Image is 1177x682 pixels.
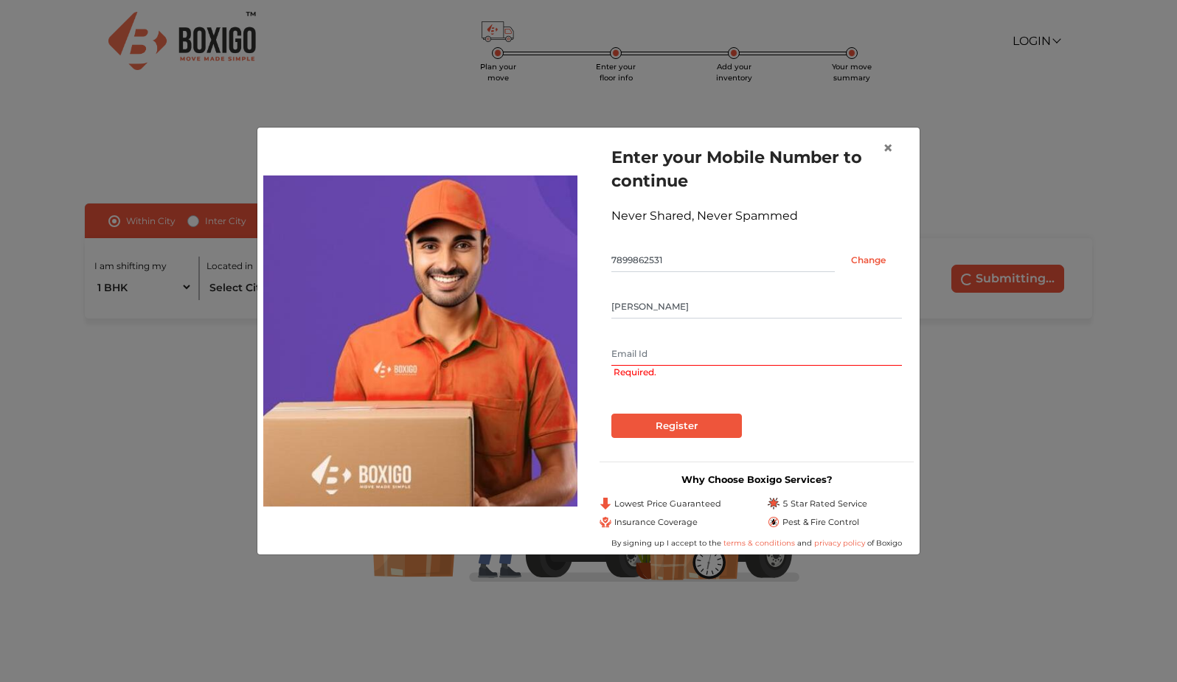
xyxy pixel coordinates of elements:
[600,474,914,485] h3: Why Choose Boxigo Services?
[723,538,797,548] a: terms & conditions
[812,538,867,548] a: privacy policy
[614,498,721,510] span: Lowest Price Guaranteed
[611,145,902,192] h1: Enter your Mobile Number to continue
[871,128,905,169] button: Close
[614,366,902,379] span: Required.
[782,516,859,529] span: Pest & Fire Control
[611,295,902,319] input: Your Name
[611,414,742,439] input: Register
[782,498,867,510] span: 5 Star Rated Service
[263,175,577,506] img: relocation-img
[600,537,914,549] div: By signing up I accept to the and of Boxigo
[611,207,902,225] div: Never Shared, Never Spammed
[614,516,698,529] span: Insurance Coverage
[835,248,902,272] input: Change
[883,137,893,159] span: ×
[611,248,835,272] input: Mobile No
[611,342,902,366] input: Email Id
